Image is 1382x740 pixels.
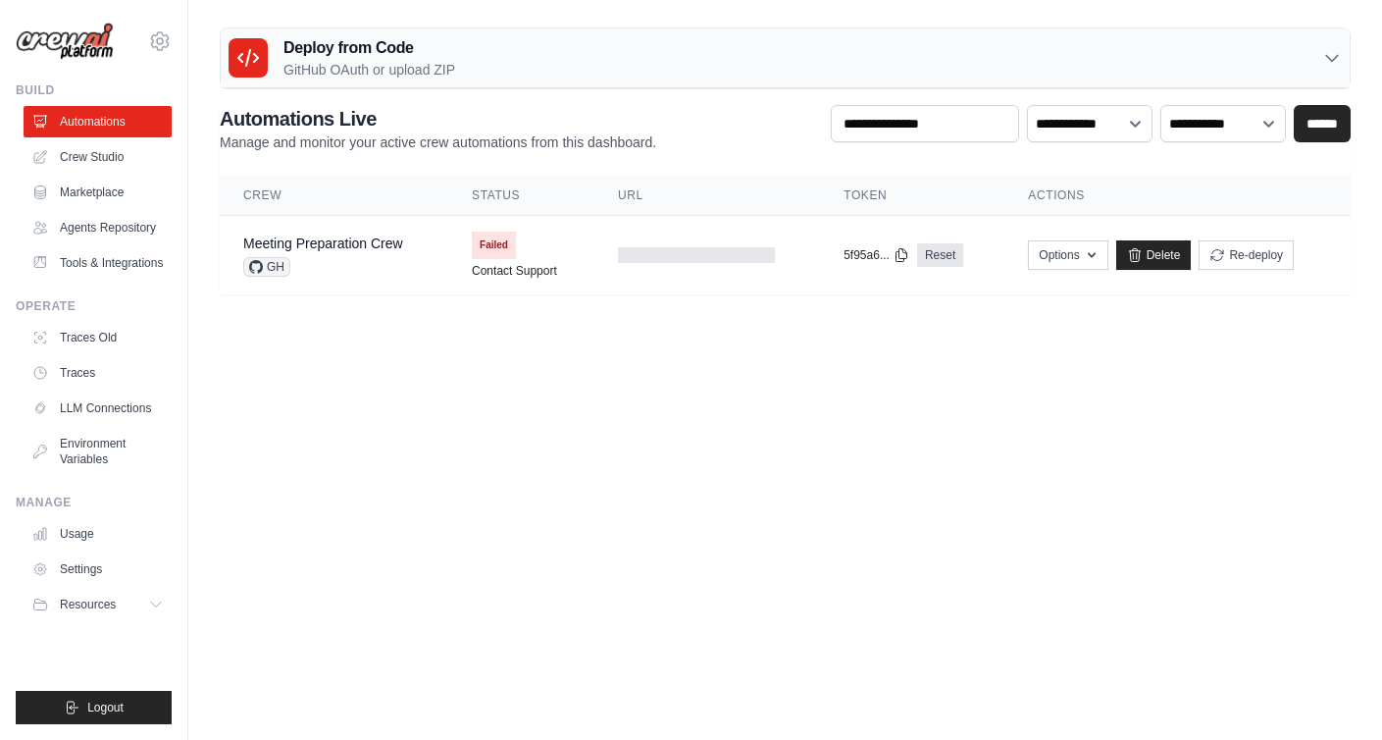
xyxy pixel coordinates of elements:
th: Actions [1004,176,1351,216]
span: GH [243,257,290,277]
a: Automations [24,106,172,137]
a: Contact Support [472,263,557,279]
button: Options [1028,240,1107,270]
a: Environment Variables [24,428,172,475]
a: Traces Old [24,322,172,353]
div: Build [16,82,172,98]
div: Operate [16,298,172,314]
a: Agents Repository [24,212,172,243]
th: Status [448,176,594,216]
h3: Deploy from Code [283,36,455,60]
a: Delete [1116,240,1192,270]
a: Traces [24,357,172,389]
a: LLM Connections [24,393,172,424]
th: Token [820,176,1004,216]
a: Crew Studio [24,141,172,173]
button: Logout [16,691,172,724]
button: 5f95a6... [844,247,909,263]
a: Reset [917,243,963,267]
button: Re-deploy [1199,240,1294,270]
a: Tools & Integrations [24,247,172,279]
th: Crew [220,176,448,216]
th: URL [594,176,820,216]
p: GitHub OAuth or upload ZIP [283,60,455,79]
span: Logout [87,700,124,715]
h2: Automations Live [220,105,656,132]
button: Resources [24,589,172,620]
a: Meeting Preparation Crew [243,236,403,251]
a: Marketplace [24,177,172,208]
span: Failed [472,232,516,259]
p: Manage and monitor your active crew automations from this dashboard. [220,132,656,152]
span: Resources [60,597,116,612]
a: Settings [24,554,172,585]
img: Logo [16,23,114,61]
div: Manage [16,495,172,510]
a: Usage [24,518,172,550]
